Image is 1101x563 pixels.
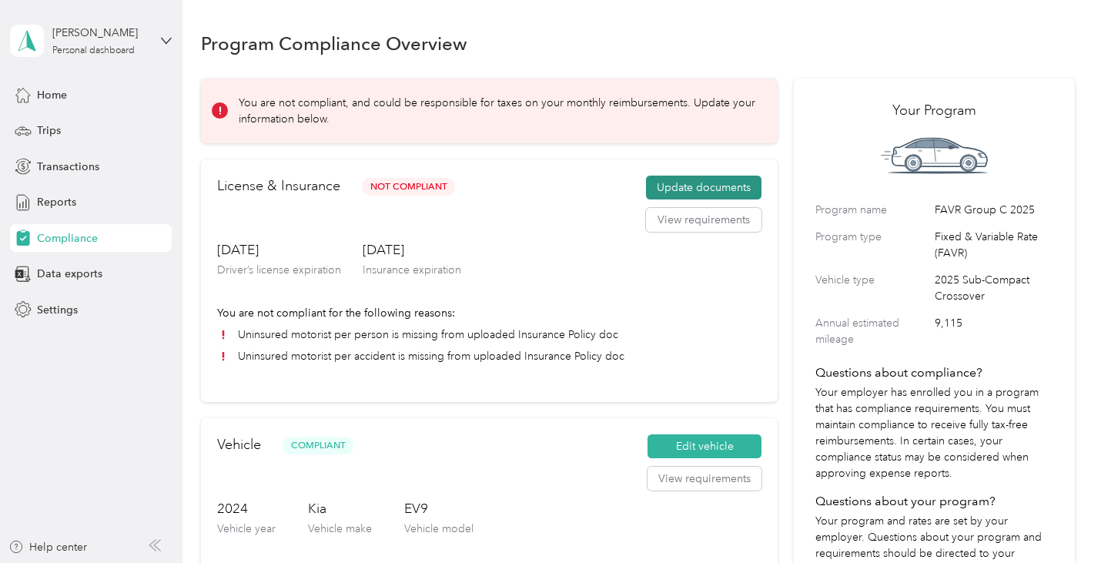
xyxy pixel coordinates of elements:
p: Vehicle model [404,521,474,537]
span: Compliance [37,230,98,246]
li: Uninsured motorist per accident is missing from uploaded Insurance Policy doc [217,348,761,364]
span: Transactions [37,159,99,175]
iframe: Everlance-gr Chat Button Frame [1015,477,1101,563]
button: View requirements [646,208,761,233]
p: Vehicle year [217,521,276,537]
h2: Your Program [815,100,1052,121]
h3: 2024 [217,499,276,518]
p: Driver’s license expiration [217,262,341,278]
span: Fixed & Variable Rate (FAVR) [935,229,1052,261]
p: Vehicle make [308,521,372,537]
button: Edit vehicle [648,434,761,459]
h1: Program Compliance Overview [201,35,467,52]
span: Trips [37,122,61,139]
label: Program type [815,229,929,261]
label: Annual estimated mileage [815,315,929,347]
button: Help center [8,539,87,555]
p: Insurance expiration [363,262,461,278]
span: Data exports [37,266,102,282]
span: Reports [37,194,76,210]
h2: License & Insurance [217,176,340,196]
label: Program name [815,202,929,218]
label: Vehicle type [815,272,929,304]
li: Uninsured motorist per person is missing from uploaded Insurance Policy doc [217,327,761,343]
button: Update documents [646,176,761,200]
span: Settings [37,302,78,318]
span: Home [37,87,67,103]
p: Your employer has enrolled you in a program that has compliance requirements. You must maintain c... [815,384,1052,481]
h4: Questions about your program? [815,492,1052,511]
h2: Vehicle [217,434,261,455]
span: 9,115 [935,315,1052,347]
span: Not Compliant [362,178,455,196]
span: 2025 Sub-Compact Crossover [935,272,1052,304]
div: Personal dashboard [52,46,135,55]
span: Compliant [283,437,353,454]
h3: [DATE] [363,240,461,260]
h4: Questions about compliance? [815,364,1052,382]
p: You are not compliant for the following reasons: [217,305,761,321]
button: View requirements [648,467,761,491]
p: You are not compliant, and could be responsible for taxes on your monthly reimbursements. Update ... [239,95,756,127]
span: FAVR Group C 2025 [935,202,1052,218]
h3: [DATE] [217,240,341,260]
h3: EV9 [404,499,474,518]
h3: Kia [308,499,372,518]
div: [PERSON_NAME] [52,25,149,41]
